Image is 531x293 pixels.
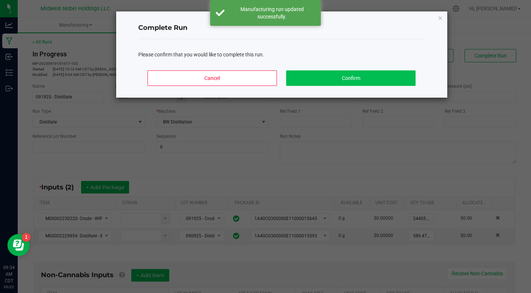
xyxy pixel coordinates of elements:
[7,234,29,256] iframe: Resource center
[438,13,443,22] button: Close
[286,70,415,86] button: Confirm
[22,233,31,242] iframe: Resource center unread badge
[229,6,315,20] div: Manufacturing run updated successfully.
[138,23,425,33] h4: Complete Run
[147,70,277,86] button: Cancel
[138,51,425,59] div: Please confirm that you would like to complete this run.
